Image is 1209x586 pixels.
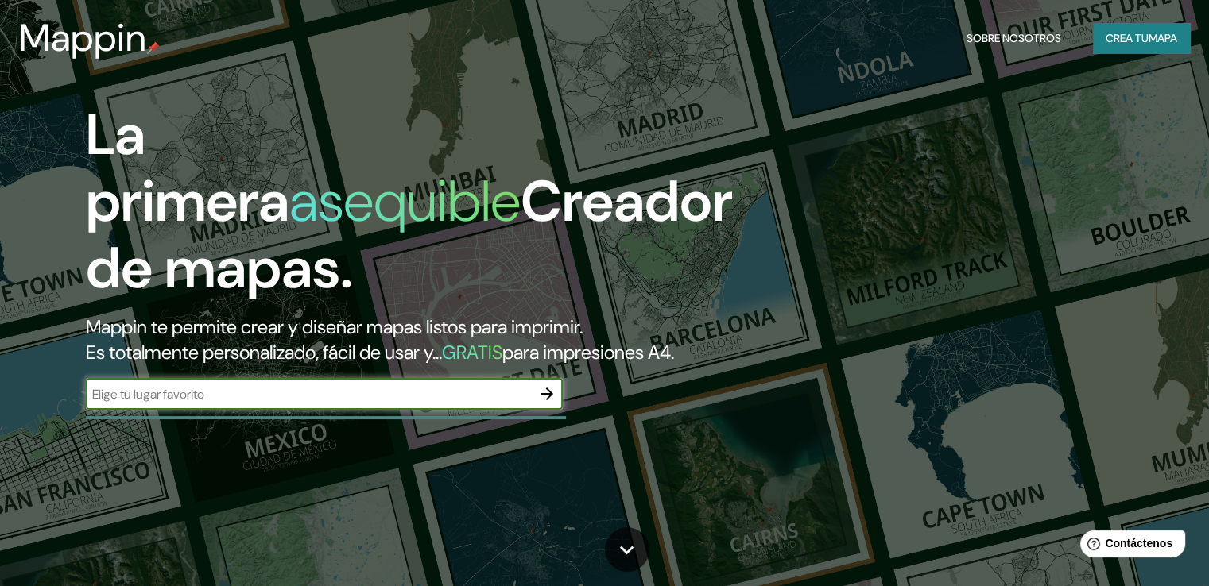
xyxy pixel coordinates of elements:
button: Sobre nosotros [960,23,1068,53]
font: para impresiones A4. [502,340,674,364]
font: Creador de mapas. [86,164,733,305]
input: Elige tu lugar favorito [86,385,531,403]
font: La primera [86,98,289,238]
font: asequible [289,164,521,238]
font: Es totalmente personalizado, fácil de usar y... [86,340,442,364]
img: pin de mapeo [147,41,160,54]
font: Mappin te permite crear y diseñar mapas listos para imprimir. [86,314,583,339]
font: mapa [1149,31,1177,45]
font: Crea tu [1106,31,1149,45]
button: Crea tumapa [1093,23,1190,53]
font: Mappin [19,13,147,63]
iframe: Lanzador de widgets de ayuda [1068,524,1192,569]
font: GRATIS [442,340,502,364]
font: Sobre nosotros [967,31,1061,45]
